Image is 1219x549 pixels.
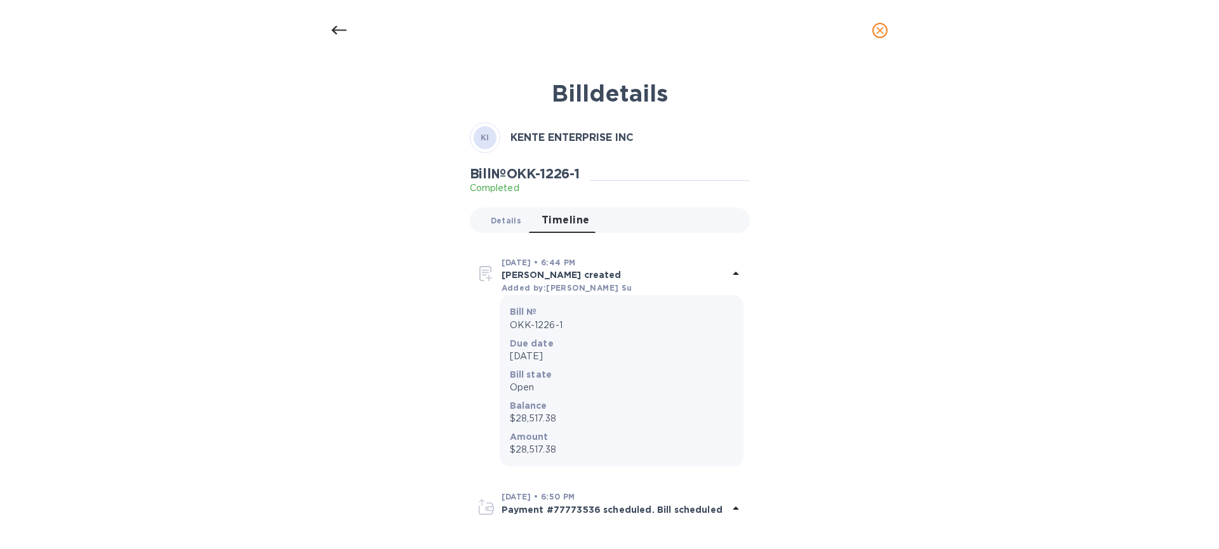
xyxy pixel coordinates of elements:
[510,338,554,348] b: Due date
[510,432,549,442] b: Amount
[470,166,580,182] h2: Bill № OKK-1226-1
[476,489,743,530] div: [DATE] • 6:50 PMPayment #77773536 scheduled. Bill scheduled
[552,79,668,107] b: Bill details
[481,133,490,142] b: KI
[491,214,521,227] span: Details
[502,283,632,293] b: Added by: [PERSON_NAME] Su
[510,307,537,317] b: Bill №
[510,443,733,456] p: $28,517.38
[510,400,547,411] b: Balance
[510,369,552,380] b: Bill state
[470,182,580,195] p: Completed
[865,15,895,46] button: close
[502,268,728,281] p: [PERSON_NAME] created
[502,492,575,501] b: [DATE] • 6:50 PM
[502,503,728,516] p: Payment #77773536 scheduled. Bill scheduled
[542,211,590,229] span: Timeline
[510,319,733,332] p: OKK-1226-1
[510,350,733,363] p: [DATE]
[510,381,733,394] p: Open
[510,131,634,143] b: KENTE ENTERPRISE INC
[502,258,576,267] b: [DATE] • 6:44 PM
[476,255,743,295] div: [DATE] • 6:44 PM[PERSON_NAME] createdAdded by:[PERSON_NAME] Su
[510,412,733,425] p: $28,517.38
